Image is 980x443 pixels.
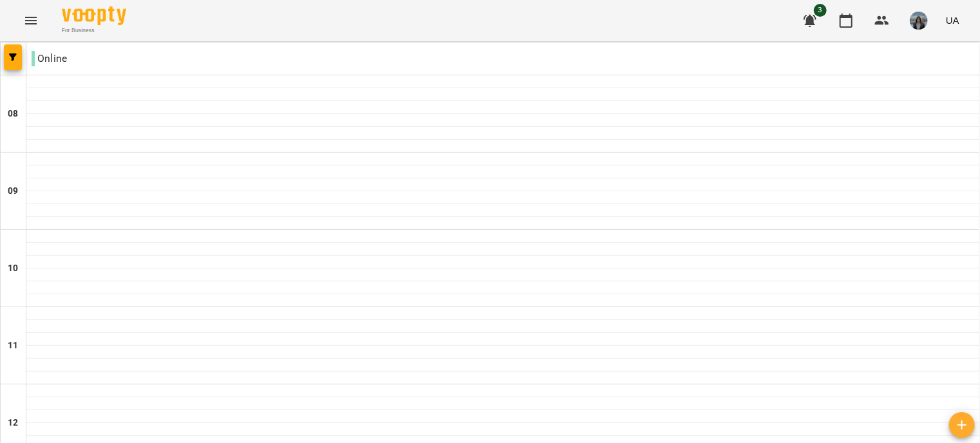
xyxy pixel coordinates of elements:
[62,26,126,35] span: For Business
[949,412,975,438] button: Створити урок
[8,416,18,430] h6: 12
[32,51,67,66] p: Online
[814,4,827,17] span: 3
[8,261,18,276] h6: 10
[910,12,928,30] img: 5016bfd3fcb89ecb1154f9e8b701e3c2.jpg
[15,5,46,36] button: Menu
[8,107,18,121] h6: 08
[8,184,18,198] h6: 09
[8,339,18,353] h6: 11
[62,6,126,25] img: Voopty Logo
[941,8,965,32] button: UA
[946,14,959,27] span: UA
